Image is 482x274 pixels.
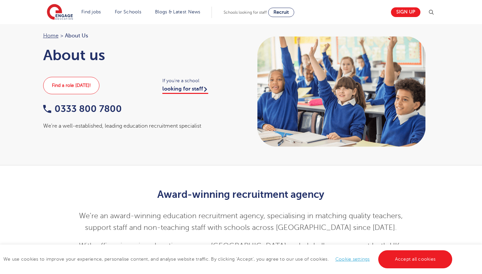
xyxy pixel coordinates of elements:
img: Engage Education [47,4,73,21]
span: If you're a school [162,77,234,85]
a: Find jobs [81,9,101,14]
nav: breadcrumb [43,31,235,40]
a: Cookie settings [335,257,370,262]
span: Recruit [273,10,289,15]
a: For Schools [115,9,141,14]
span: Schools looking for staff [224,10,267,15]
h2: Award-winning recruitment agency [77,189,405,200]
span: > [60,33,63,39]
p: We’re an award-winning education recruitment agency, specialising in matching quality teachers, s... [77,210,405,234]
a: Recruit [268,8,294,17]
span: About Us [65,31,88,40]
a: Accept all cookies [378,250,453,268]
a: looking for staff [162,86,208,94]
span: We use cookies to improve your experience, personalise content, and analyse website traffic. By c... [3,257,454,262]
a: Sign up [391,7,420,17]
a: Home [43,33,59,39]
h1: About us [43,47,235,63]
a: Blogs & Latest News [155,9,200,14]
div: We're a well-established, leading education recruitment specialist [43,122,235,130]
a: Find a role [DATE]! [43,77,99,94]
a: 0333 800 7800 [43,104,122,114]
